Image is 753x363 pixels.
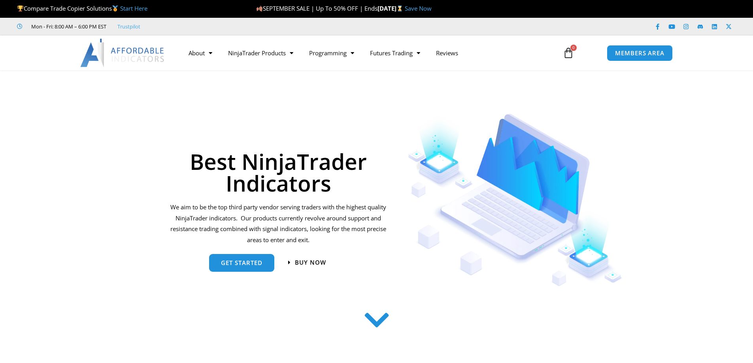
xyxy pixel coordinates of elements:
[570,45,577,51] span: 0
[257,6,262,11] img: 🍂
[181,44,554,62] nav: Menu
[288,260,326,265] a: Buy now
[17,4,147,12] span: Compare Trade Copier Solutions
[615,50,664,56] span: MEMBERS AREA
[17,6,23,11] img: 🏆
[112,6,118,11] img: 🥇
[181,44,220,62] a: About
[301,44,362,62] a: Programming
[169,202,388,246] p: We aim to be the top third party vendor serving traders with the highest quality NinjaTrader indi...
[117,22,140,31] a: Trustpilot
[209,254,274,272] a: get started
[551,41,586,64] a: 0
[428,44,466,62] a: Reviews
[405,4,432,12] a: Save Now
[221,260,262,266] span: get started
[377,4,405,12] strong: [DATE]
[408,114,623,286] img: Indicators 1 | Affordable Indicators – NinjaTrader
[220,44,301,62] a: NinjaTrader Products
[120,4,147,12] a: Start Here
[29,22,106,31] span: Mon - Fri: 8:00 AM – 6:00 PM EST
[295,260,326,265] span: Buy now
[169,150,388,194] h1: Best NinjaTrader Indicators
[362,44,428,62] a: Futures Trading
[397,6,403,11] img: ⌛
[256,4,377,12] span: SEPTEMBER SALE | Up To 50% OFF | Ends
[607,45,673,61] a: MEMBERS AREA
[80,39,165,67] img: LogoAI | Affordable Indicators – NinjaTrader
